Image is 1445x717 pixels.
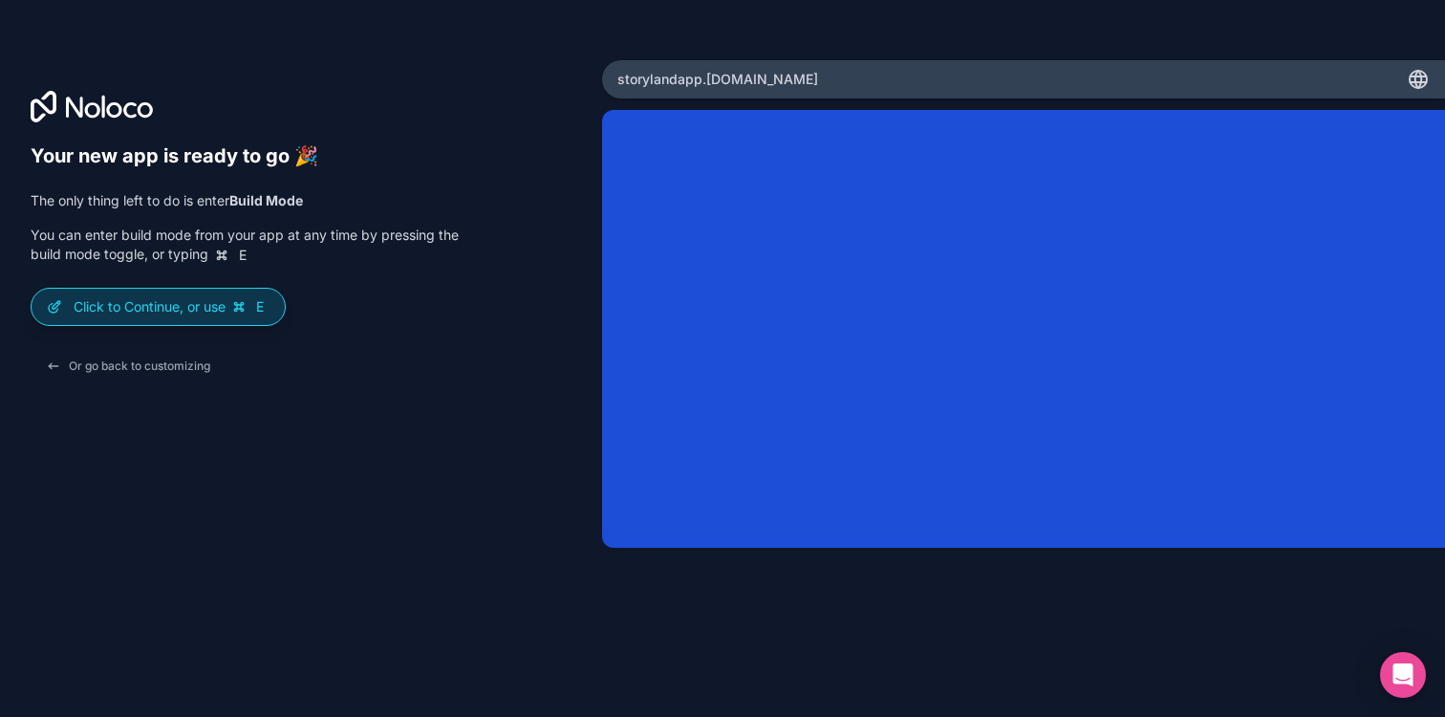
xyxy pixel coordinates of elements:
[252,299,268,315] span: E
[229,192,303,208] strong: Build Mode
[31,226,459,265] p: You can enter build mode from your app at any time by pressing the build mode toggle, or typing
[617,70,818,89] span: storylandapp .[DOMAIN_NAME]
[31,144,459,168] h6: Your new app is ready to go 🎉
[602,110,1445,548] iframe: App Preview
[74,297,270,316] p: Click to Continue, or use
[31,191,459,210] p: The only thing left to do is enter
[31,349,226,383] button: Or go back to customizing
[235,248,250,263] span: E
[1380,652,1426,698] div: Open Intercom Messenger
